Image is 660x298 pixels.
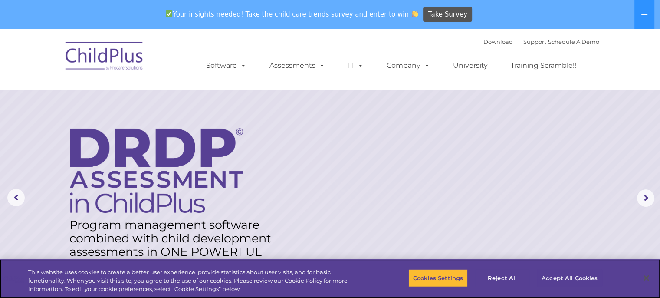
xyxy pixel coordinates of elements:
button: Close [637,268,656,288]
a: Software [197,57,255,74]
a: University [444,57,496,74]
a: Training Scramble!! [502,57,585,74]
button: Reject All [475,269,529,287]
a: Assessments [261,57,334,74]
a: Support [523,38,546,45]
button: Accept All Cookies [537,269,602,287]
img: DRDP Assessment in ChildPlus [70,128,243,213]
a: Take Survey [423,7,472,22]
button: Cookies Settings [408,269,468,287]
a: Schedule A Demo [548,38,599,45]
font: | [483,38,599,45]
span: Take Survey [428,7,467,22]
img: 👏 [412,10,418,17]
div: This website uses cookies to create a better user experience, provide statistics about user visit... [28,268,363,294]
a: Download [483,38,513,45]
span: Last name [121,57,147,64]
a: Company [378,57,439,74]
rs-layer: Program management software combined with child development assessments in ONE POWERFUL system! T... [69,218,281,272]
a: IT [339,57,372,74]
span: Your insights needed! Take the child care trends survey and enter to win! [162,6,422,23]
img: ChildPlus by Procare Solutions [61,36,148,79]
img: ✅ [166,10,172,17]
span: Phone number [121,93,158,99]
